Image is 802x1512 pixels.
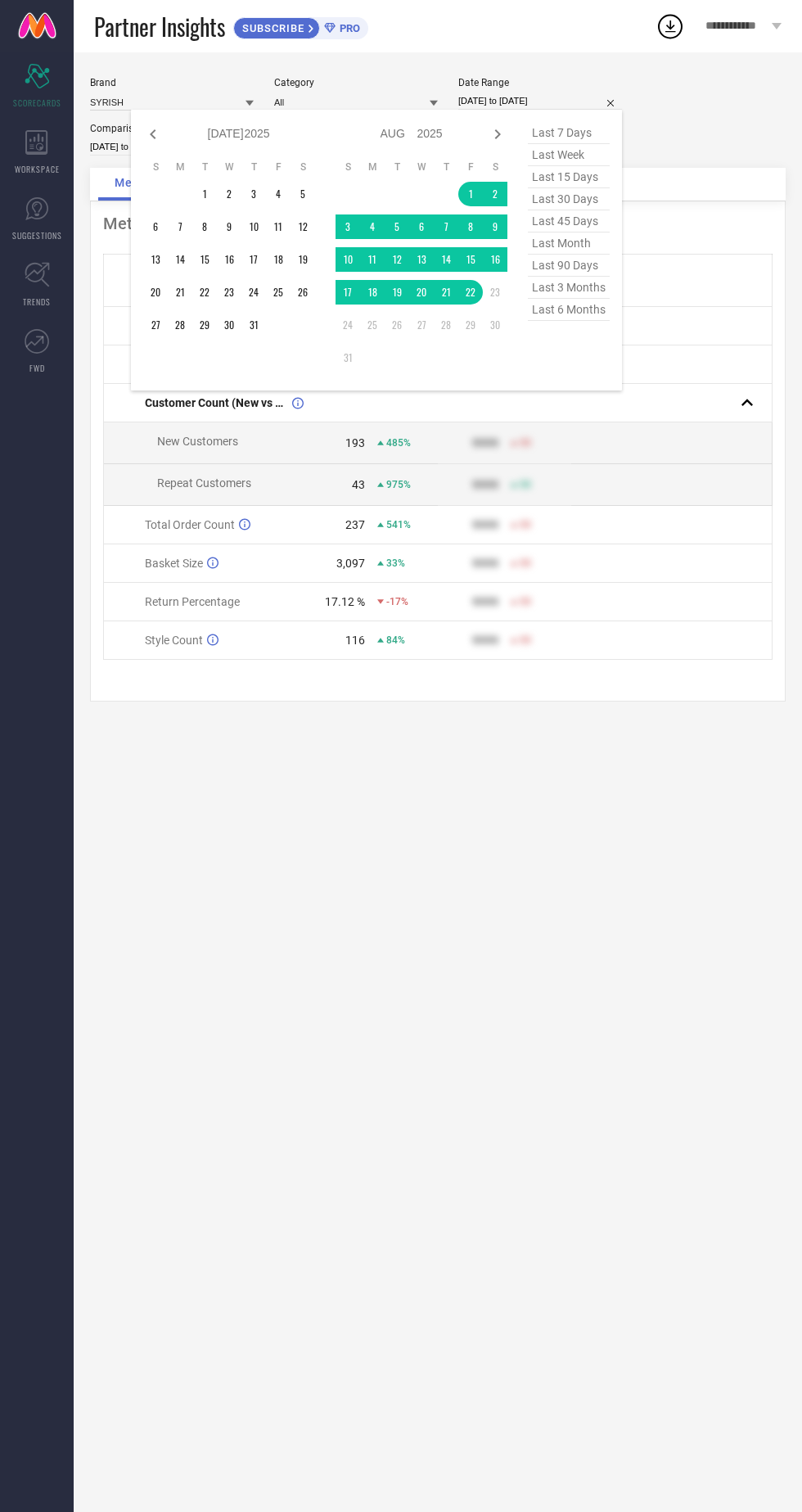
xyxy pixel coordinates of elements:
td: Tue Aug 12 2025 [385,247,409,272]
td: Sun Aug 03 2025 [336,214,360,239]
span: 50 [520,519,531,530]
span: 50 [520,437,531,449]
td: Thu Jul 10 2025 [241,214,266,239]
td: Fri Aug 08 2025 [458,214,483,239]
div: 9999 [472,557,498,570]
div: 237 [345,518,365,531]
td: Sun Jul 13 2025 [143,247,168,272]
span: Style Count [145,634,203,647]
td: Wed Jul 09 2025 [217,214,241,239]
td: Fri Jul 04 2025 [266,182,291,206]
th: Tuesday [192,160,217,174]
th: Wednesday [409,160,434,174]
span: 975% [386,479,411,490]
div: Previous month [143,124,163,144]
td: Thu Jul 17 2025 [241,247,266,272]
td: Mon Aug 18 2025 [360,280,385,305]
input: Select date range [458,93,622,110]
span: last month [528,232,610,255]
td: Mon Aug 25 2025 [360,313,385,337]
span: Basket Size [145,557,203,570]
span: 541% [386,519,411,530]
span: Metrics [115,176,160,189]
td: Sun Aug 31 2025 [336,345,360,370]
span: 50 [520,557,531,569]
td: Mon Jul 14 2025 [168,247,192,272]
span: SCORECARDS [13,97,61,109]
td: Thu Aug 21 2025 [434,280,458,305]
td: Tue Aug 19 2025 [385,280,409,305]
td: Fri Aug 29 2025 [458,313,483,337]
th: Thursday [241,160,266,174]
th: Thursday [434,160,458,174]
span: Total Order Count [145,518,235,531]
span: last 3 months [528,277,610,299]
span: TRENDS [23,296,51,308]
td: Tue Jul 01 2025 [192,182,217,206]
span: 84% [386,634,405,646]
td: Sun Aug 17 2025 [336,280,360,305]
div: Next month [488,124,507,144]
td: Sun Jul 20 2025 [143,280,168,305]
td: Thu Aug 14 2025 [434,247,458,272]
td: Mon Jul 28 2025 [168,313,192,337]
td: Mon Jul 21 2025 [168,280,192,305]
span: Return Percentage [145,595,240,608]
td: Sat Aug 23 2025 [483,280,507,305]
input: Select comparison period [90,138,254,156]
div: 116 [345,634,365,647]
span: last week [528,144,610,166]
th: Tuesday [385,160,409,174]
span: 485% [386,437,411,449]
div: Category [274,77,438,88]
span: WORKSPACE [15,163,60,175]
td: Fri Jul 11 2025 [266,214,291,239]
span: PRO [336,22,360,34]
th: Friday [266,160,291,174]
span: 33% [386,557,405,569]
td: Mon Aug 04 2025 [360,214,385,239]
td: Wed Aug 20 2025 [409,280,434,305]
div: 17.12 % [325,595,365,608]
td: Sat Jul 19 2025 [291,247,315,272]
span: 50 [520,596,531,607]
span: Customer Count (New vs Repeat) [145,396,288,409]
th: Saturday [291,160,315,174]
div: Brand [90,77,254,88]
td: Wed Aug 06 2025 [409,214,434,239]
td: Sat Aug 16 2025 [483,247,507,272]
td: Sun Jul 27 2025 [143,313,168,337]
td: Sat Aug 02 2025 [483,182,507,206]
span: last 90 days [528,255,610,277]
td: Sat Jul 12 2025 [291,214,315,239]
td: Tue Jul 22 2025 [192,280,217,305]
td: Wed Aug 27 2025 [409,313,434,337]
th: Saturday [483,160,507,174]
span: New Customers [157,435,238,448]
span: Partner Insights [94,10,225,43]
td: Tue Jul 08 2025 [192,214,217,239]
td: Wed Jul 02 2025 [217,182,241,206]
td: Fri Aug 01 2025 [458,182,483,206]
a: SUBSCRIBEPRO [233,13,368,39]
div: 193 [345,436,365,449]
td: Thu Jul 24 2025 [241,280,266,305]
span: -17% [386,596,408,607]
td: Fri Aug 22 2025 [458,280,483,305]
td: Tue Aug 05 2025 [385,214,409,239]
td: Wed Jul 16 2025 [217,247,241,272]
span: last 7 days [528,122,610,144]
div: Metrics [103,214,773,233]
td: Thu Aug 28 2025 [434,313,458,337]
td: Tue Jul 15 2025 [192,247,217,272]
td: Fri Jul 25 2025 [266,280,291,305]
div: 9999 [472,595,498,608]
div: 9999 [472,518,498,531]
td: Sun Aug 24 2025 [336,313,360,337]
td: Wed Aug 13 2025 [409,247,434,272]
td: Mon Aug 11 2025 [360,247,385,272]
td: Thu Jul 03 2025 [241,182,266,206]
span: last 30 days [528,188,610,210]
span: last 6 months [528,299,610,321]
th: Monday [360,160,385,174]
